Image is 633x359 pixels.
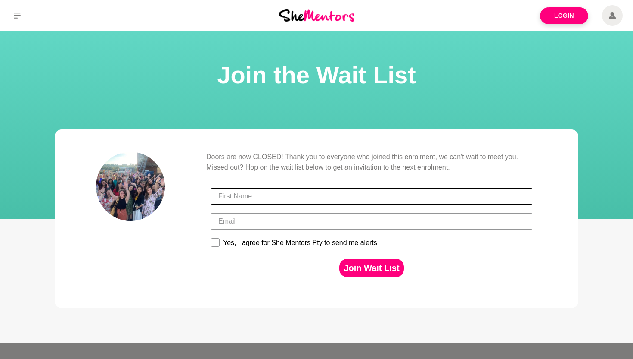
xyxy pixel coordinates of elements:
[211,188,532,205] input: First Name
[279,9,354,21] img: She Mentors Logo
[223,239,377,247] div: Yes, I agree for She Mentors Pty to send me alerts
[10,59,623,91] h1: Join the Wait List
[339,259,403,277] button: Join Wait List
[206,152,537,173] p: Doors are now CLOSED! Thank you to everyone who joined this enrolment, we can't wait to meet you....
[211,213,532,230] input: Email
[540,7,588,24] a: Login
